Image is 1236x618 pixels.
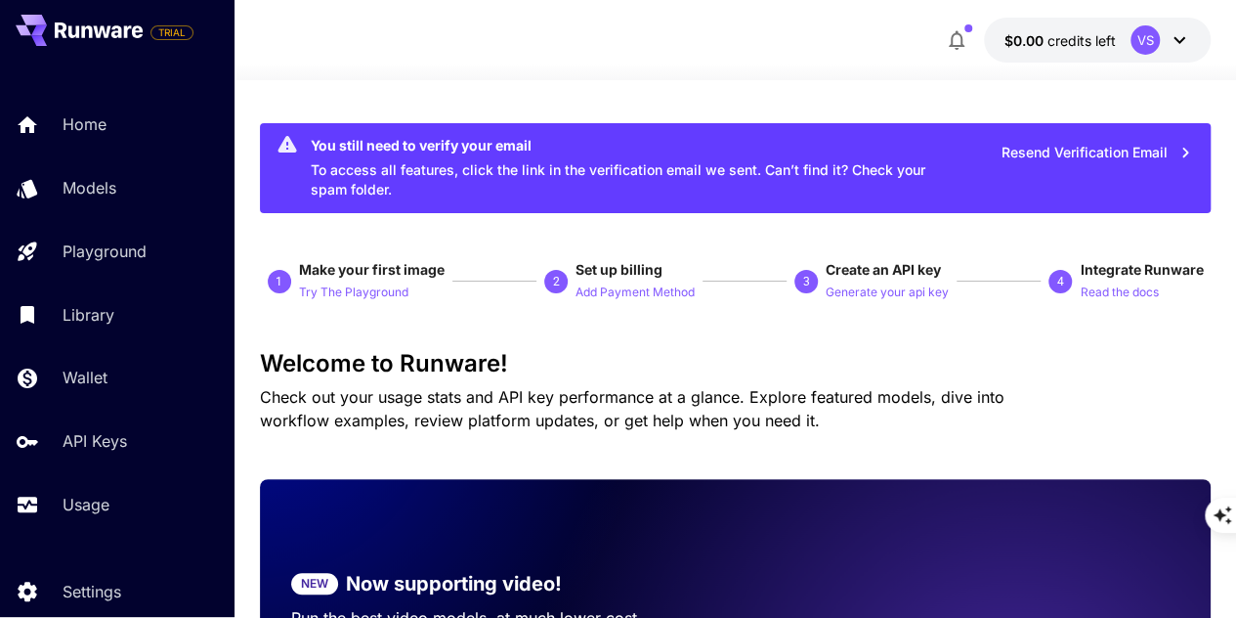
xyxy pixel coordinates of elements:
span: TRIAL [151,25,192,40]
p: 4 [1057,273,1064,290]
p: Wallet [63,366,107,389]
p: 3 [803,273,810,290]
div: $0.00 [1003,30,1115,51]
button: Read the docs [1080,280,1158,303]
button: $0.00VS [984,18,1211,63]
span: Create an API key [826,261,941,278]
button: Add Payment Method [575,280,695,303]
p: Add Payment Method [575,284,695,302]
p: Usage [63,493,109,516]
span: credits left [1046,32,1115,49]
p: Home [63,112,107,136]
button: Try The Playground [299,280,408,303]
span: Make your first image [299,261,445,278]
p: 1 [276,273,282,290]
p: 2 [552,273,559,290]
p: NEW [301,575,328,593]
span: Check out your usage stats and API key performance at a glance. Explore featured models, dive int... [260,387,1004,430]
p: Models [63,176,116,199]
p: Now supporting video! [346,569,562,598]
span: $0.00 [1003,32,1046,49]
p: Library [63,303,114,327]
span: Add your payment card to enable full platform functionality. [150,21,193,44]
p: API Keys [63,429,127,453]
p: Try The Playground [299,284,408,302]
div: You still need to verify your email [311,135,944,155]
button: Resend Verification Email [990,133,1203,173]
div: VS [1130,25,1160,55]
p: Settings [63,580,121,603]
p: Read the docs [1080,284,1158,302]
div: To access all features, click the link in the verification email we sent. Can’t find it? Check yo... [311,129,944,207]
span: Set up billing [575,261,662,278]
button: Generate your api key [826,280,949,303]
p: Generate your api key [826,284,949,302]
p: Playground [63,240,147,263]
span: Integrate Runware [1080,261,1203,278]
h3: Welcome to Runware! [260,350,1212,377]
